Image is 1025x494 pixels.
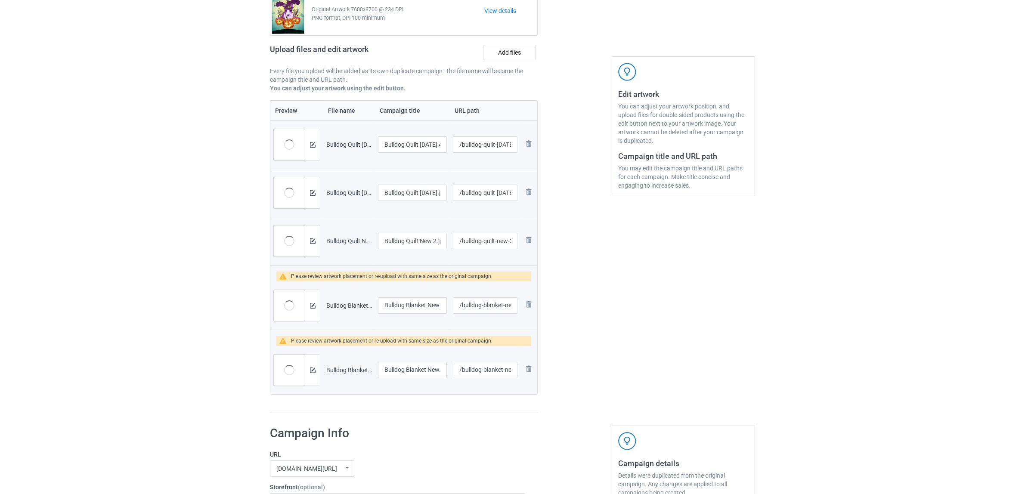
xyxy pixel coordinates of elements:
[483,45,536,60] label: Add files
[270,483,526,491] label: Storefront
[323,101,375,120] th: File name
[618,89,749,99] h3: Edit artwork
[279,273,291,280] img: warning
[618,102,749,145] div: You can adjust your artwork position, and upload files for double-sided products using the edit b...
[279,338,291,344] img: warning
[310,367,316,373] img: svg+xml;base64,PD94bWwgdmVyc2lvbj0iMS4wIiBlbmNvZGluZz0iVVRGLTgiPz4KPHN2ZyB3aWR0aD0iMTRweCIgaGVpZ2...
[270,45,430,61] h2: Upload files and edit artwork
[270,85,406,92] b: You can adjust your artwork using the edit button.
[618,151,749,161] h3: Campaign title and URL path
[618,164,749,190] div: You may edit the campaign title and URL paths for each campaign. Make title concise and engaging ...
[523,364,534,374] img: svg+xml;base64,PD94bWwgdmVyc2lvbj0iMS4wIiBlbmNvZGluZz0iVVRGLTgiPz4KPHN2ZyB3aWR0aD0iMjhweCIgaGVpZ2...
[326,301,372,310] div: Bulldog Blanket New 2.jpg
[618,63,636,81] img: svg+xml;base64,PD94bWwgdmVyc2lvbj0iMS4wIiBlbmNvZGluZz0iVVRGLTgiPz4KPHN2ZyB3aWR0aD0iNDJweCIgaGVpZ2...
[375,101,450,120] th: Campaign title
[310,142,316,148] img: svg+xml;base64,PD94bWwgdmVyc2lvbj0iMS4wIiBlbmNvZGluZz0iVVRGLTgiPz4KPHN2ZyB3aWR0aD0iMTRweCIgaGVpZ2...
[326,366,372,374] div: Bulldog Blanket New.jpg
[484,6,537,15] a: View details
[310,190,316,196] img: svg+xml;base64,PD94bWwgdmVyc2lvbj0iMS4wIiBlbmNvZGluZz0iVVRGLTgiPz4KPHN2ZyB3aWR0aD0iMTRweCIgaGVpZ2...
[523,299,534,309] img: svg+xml;base64,PD94bWwgdmVyc2lvbj0iMS4wIiBlbmNvZGluZz0iVVRGLTgiPz4KPHN2ZyB3aWR0aD0iMjhweCIgaGVpZ2...
[291,336,493,346] div: Please review artwork placement or re-upload with same size as the original campaign.
[523,187,534,197] img: svg+xml;base64,PD94bWwgdmVyc2lvbj0iMS4wIiBlbmNvZGluZz0iVVRGLTgiPz4KPHN2ZyB3aWR0aD0iMjhweCIgaGVpZ2...
[618,458,749,468] h3: Campaign details
[270,67,538,84] p: Every file you upload will be added as its own duplicate campaign. The file name will become the ...
[270,450,526,459] label: URL
[291,272,493,281] div: Please review artwork placement or re-upload with same size as the original campaign.
[523,235,534,245] img: svg+xml;base64,PD94bWwgdmVyc2lvbj0iMS4wIiBlbmNvZGluZz0iVVRGLTgiPz4KPHN2ZyB3aWR0aD0iMjhweCIgaGVpZ2...
[326,237,372,245] div: Bulldog Quilt New 2.jpg
[276,466,337,472] div: [DOMAIN_NAME][URL]
[312,14,484,22] span: PNG format, DPI 100 minimum
[523,139,534,149] img: svg+xml;base64,PD94bWwgdmVyc2lvbj0iMS4wIiBlbmNvZGluZz0iVVRGLTgiPz4KPHN2ZyB3aWR0aD0iMjhweCIgaGVpZ2...
[618,432,636,450] img: svg+xml;base64,PD94bWwgdmVyc2lvbj0iMS4wIiBlbmNvZGluZz0iVVRGLTgiPz4KPHN2ZyB3aWR0aD0iNDJweCIgaGVpZ2...
[326,140,372,149] div: Bulldog Quilt [DATE] 4.jpg
[310,238,316,244] img: svg+xml;base64,PD94bWwgdmVyc2lvbj0iMS4wIiBlbmNvZGluZz0iVVRGLTgiPz4KPHN2ZyB3aWR0aD0iMTRweCIgaGVpZ2...
[312,5,484,14] span: Original Artwork 7600x8700 @ 234 DPI
[270,101,323,120] th: Preview
[326,188,372,197] div: Bulldog Quilt [DATE].jpg
[270,426,526,441] h1: Campaign Info
[450,101,520,120] th: URL path
[310,303,316,309] img: svg+xml;base64,PD94bWwgdmVyc2lvbj0iMS4wIiBlbmNvZGluZz0iVVRGLTgiPz4KPHN2ZyB3aWR0aD0iMTRweCIgaGVpZ2...
[298,484,325,491] span: (optional)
